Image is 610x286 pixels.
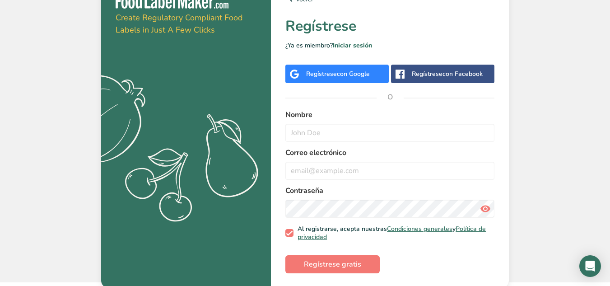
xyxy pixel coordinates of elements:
[377,84,404,111] span: O
[285,255,380,273] button: Regístrese gratis
[285,147,494,158] label: Correo electrónico
[285,185,494,196] label: Contraseña
[387,225,452,233] a: Condiciones generales
[579,255,601,277] div: Open Intercom Messenger
[333,41,372,50] a: Iniciar sesión
[337,70,370,78] span: con Google
[298,225,486,241] a: Política de privacidad
[285,124,494,142] input: John Doe
[412,69,483,79] div: Regístrese
[442,70,483,78] span: con Facebook
[304,259,361,270] span: Regístrese gratis
[285,15,494,37] h1: Regístrese
[116,12,243,35] span: Create Regulatory Compliant Food Labels in Just A Few Clicks
[285,162,494,180] input: email@example.com
[293,225,491,241] span: Al registrarse, acepta nuestras y
[306,69,370,79] div: Regístrese
[285,109,494,120] label: Nombre
[285,41,494,50] p: ¿Ya es miembro?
